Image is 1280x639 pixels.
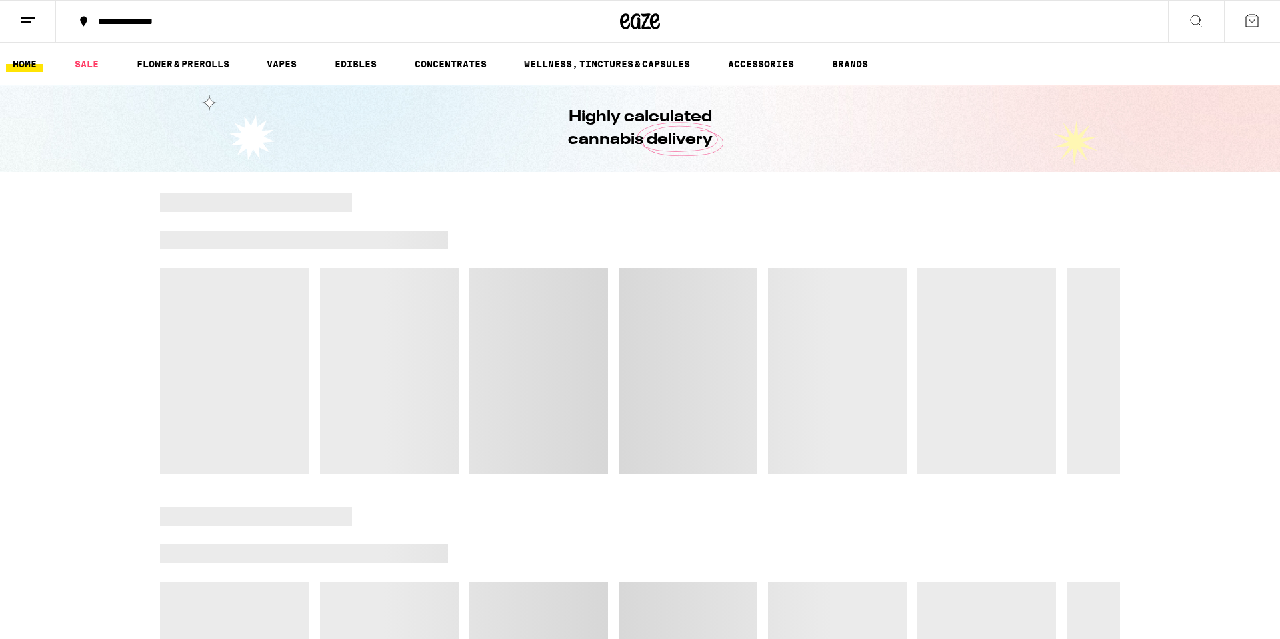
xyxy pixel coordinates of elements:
[328,56,383,72] a: EDIBLES
[260,56,303,72] a: VAPES
[721,56,801,72] a: ACCESSORIES
[6,56,43,72] a: HOME
[517,56,697,72] a: WELLNESS, TINCTURES & CAPSULES
[408,56,493,72] a: CONCENTRATES
[825,56,875,72] a: BRANDS
[130,56,236,72] a: FLOWER & PREROLLS
[68,56,105,72] a: SALE
[530,106,750,151] h1: Highly calculated cannabis delivery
